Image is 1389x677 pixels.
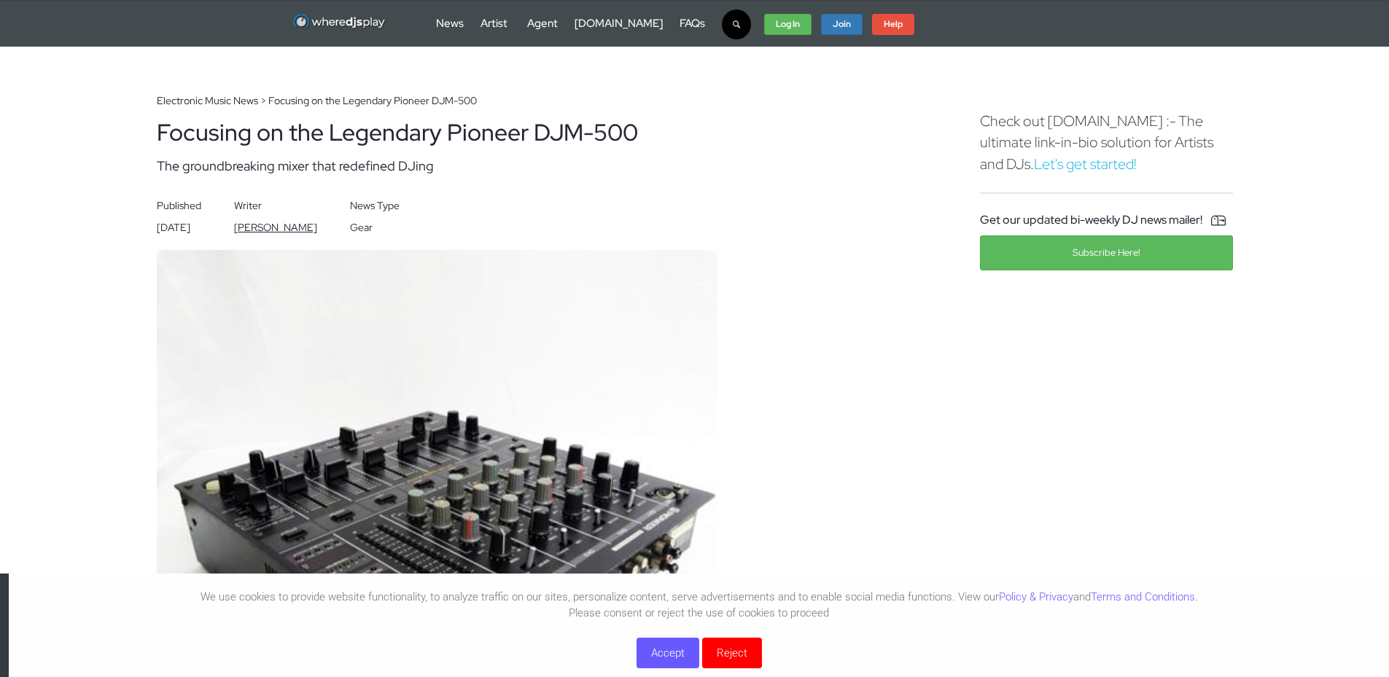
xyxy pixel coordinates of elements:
[234,220,317,235] div: [PERSON_NAME]
[764,14,812,36] a: Log In
[436,16,464,31] a: News
[1091,590,1195,603] a: Terms and Conditions
[9,589,1389,621] p: We use cookies to provide website functionality, to analyze traffic on our sites, personalize con...
[157,116,798,150] div: Focusing on the Legendary Pioneer DJM-500
[292,13,386,31] img: WhereDJsPlay
[833,18,851,30] strong: Join
[157,220,201,235] div: [DATE]
[575,16,663,31] a: [DOMAIN_NAME]
[527,16,558,31] a: Agent
[702,638,762,668] button: Reject
[821,14,863,36] a: Join
[980,235,1233,270] button: Subscribe Here!
[884,18,903,30] strong: Help
[350,198,400,214] div: News Type
[637,638,699,668] button: Accept
[980,192,1233,228] div: Get our updated bi-weekly DJ news mailer!
[234,198,317,214] div: Writer
[157,93,959,109] div: Electronic Music News > Focusing on the Legendary Pioneer DJM-500
[350,220,400,235] div: Gear
[872,14,914,36] a: Help
[680,16,705,31] a: FAQs
[1034,154,1137,173] a: Let's get started!
[999,590,1073,603] a: Policy & Privacy
[980,111,1233,175] p: Check out [DOMAIN_NAME] :- The ultimate link-in-bio solution for Artists and DJs.
[480,16,507,31] a: Artist
[157,157,798,176] div: The groundbreaking mixer that redefined DJing
[157,198,201,214] div: Published
[776,18,800,30] strong: Log In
